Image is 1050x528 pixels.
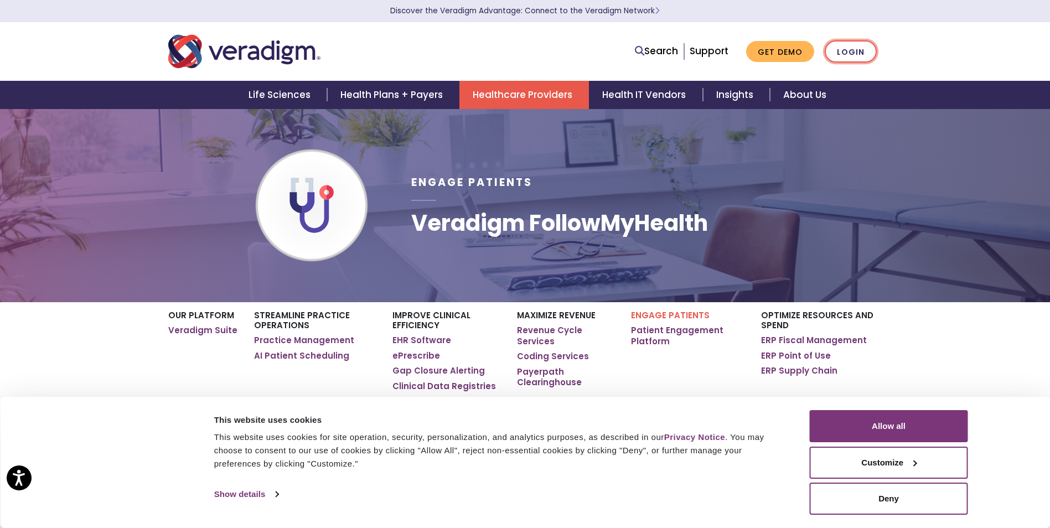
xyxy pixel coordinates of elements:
a: About Us [770,81,840,109]
a: Insights [703,81,770,109]
button: Allow all [810,410,968,442]
a: Login [825,40,877,63]
div: This website uses cookies [214,413,785,427]
a: Payerpath Clearinghouse [517,366,614,388]
img: Veradigm logo [168,33,320,70]
button: Deny [810,483,968,515]
a: Coding Services [517,351,589,362]
a: eChart Courier [392,396,458,407]
span: Learn More [655,6,660,16]
button: Customize [810,447,968,479]
a: Revenue Cycle Services [517,325,614,346]
a: Healthcare Providers [459,81,589,109]
a: Get Demo [746,41,814,63]
a: Privacy Notice [664,432,725,442]
a: ERP Fiscal Management [761,335,867,346]
a: Clinical Data Registries [392,381,496,392]
a: ERP Supply Chain [761,365,837,376]
a: Patient Engagement Platform [631,325,744,346]
a: EHR Software [392,335,451,346]
span: Engage Patients [411,175,532,190]
a: ERP Point of Use [761,350,831,361]
div: This website uses cookies for site operation, security, personalization, and analytics purposes, ... [214,431,785,470]
a: Health Plans + Payers [327,81,459,109]
a: Veradigm Suite [168,325,237,336]
a: Life Sciences [235,81,327,109]
a: Gap Closure Alerting [392,365,485,376]
h1: Veradigm FollowMyHealth [411,210,708,236]
a: Show details [214,486,278,503]
a: ePrescribe [392,350,440,361]
a: AI Patient Scheduling [254,350,349,361]
a: Search [635,44,678,59]
a: Practice Management [254,335,354,346]
a: Health IT Vendors [589,81,702,109]
a: Support [690,44,728,58]
iframe: Drift Chat Widget [837,448,1037,515]
a: Discover the Veradigm Advantage: Connect to the Veradigm NetworkLearn More [390,6,660,16]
